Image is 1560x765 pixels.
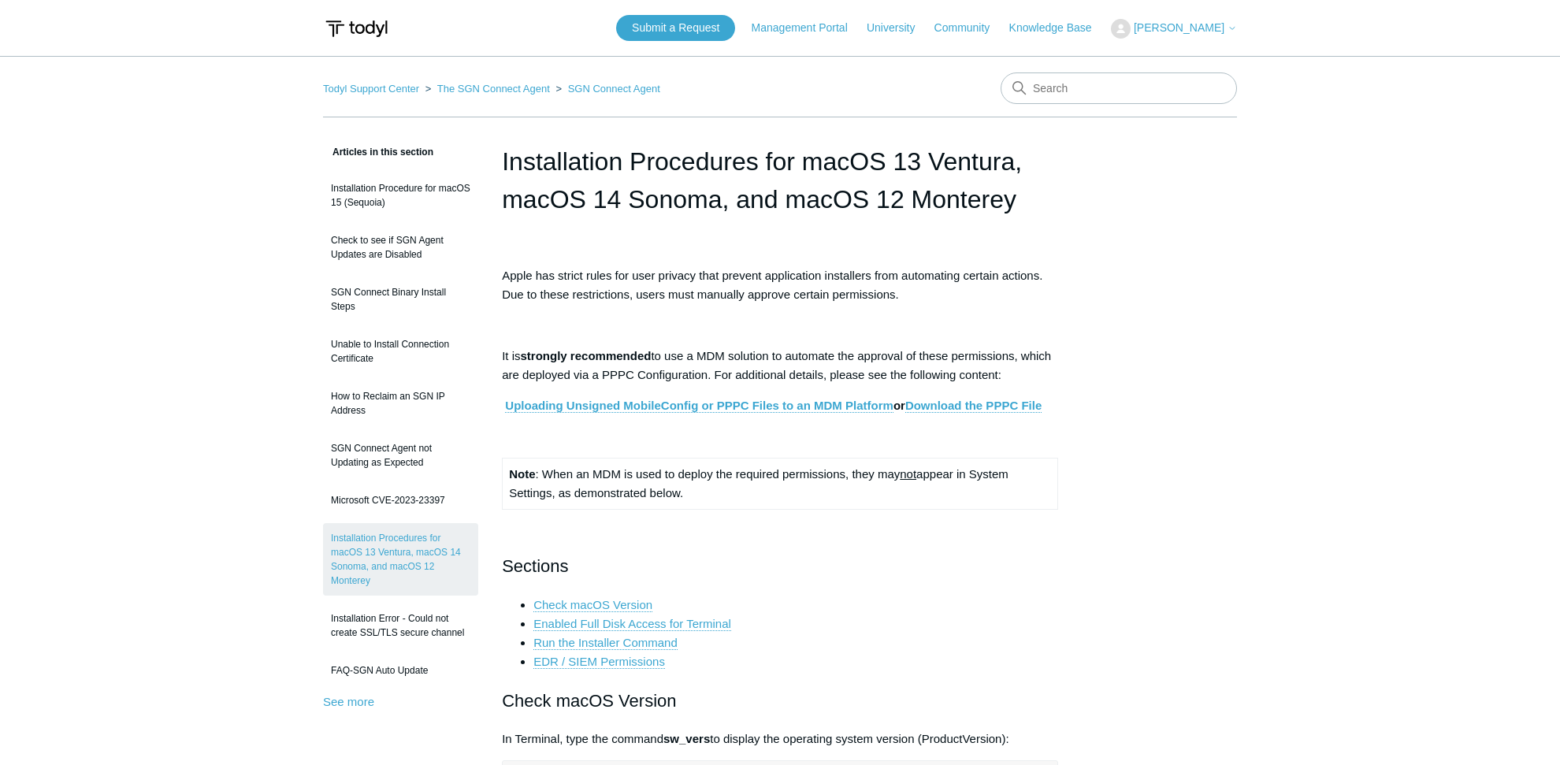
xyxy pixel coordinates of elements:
a: Microsoft CVE-2023-23397 [323,485,478,515]
a: Unable to Install Connection Certificate [323,329,478,373]
p: It is to use a MDM solution to automate the approval of these permissions, which are deployed via... [502,347,1058,384]
button: [PERSON_NAME] [1111,19,1237,39]
a: Enabled Full Disk Access for Terminal [533,617,731,631]
h1: Installation Procedures for macOS 13 Ventura, macOS 14 Sonoma, and macOS 12 Monterey [502,143,1058,218]
h2: Check macOS Version [502,687,1058,715]
strong: sw_vers [663,732,710,745]
a: EDR / SIEM Permissions [533,655,665,669]
a: Run the Installer Command [533,636,678,650]
a: Submit a Request [616,15,735,41]
img: Todyl Support Center Help Center home page [323,14,390,43]
input: Search [1001,72,1237,104]
li: The SGN Connect Agent [422,83,553,95]
a: University [867,20,930,36]
a: See more [323,695,374,708]
a: Community [934,20,1006,36]
strong: or [505,399,1042,413]
a: Check to see if SGN Agent Updates are Disabled [323,225,478,269]
li: Todyl Support Center [323,83,422,95]
h2: Sections [502,552,1058,580]
a: FAQ-SGN Auto Update [323,655,478,685]
a: Installation Error - Could not create SSL/TLS secure channel [323,603,478,648]
a: Check macOS Version [533,598,652,612]
td: : When an MDM is used to deploy the required permissions, they may appear in System Settings, as ... [503,459,1058,510]
a: SGN Connect Agent not Updating as Expected [323,433,478,477]
a: Installation Procedure for macOS 15 (Sequoia) [323,173,478,217]
p: In Terminal, type the command to display the operating system version (ProductVersion): [502,730,1058,748]
li: SGN Connect Agent [552,83,659,95]
span: Articles in this section [323,147,433,158]
a: Uploading Unsigned MobileConfig or PPPC Files to an MDM Platform [505,399,893,413]
p: Apple has strict rules for user privacy that prevent application installers from automating certa... [502,266,1058,304]
span: not [900,467,916,481]
a: Management Portal [752,20,864,36]
a: SGN Connect Binary Install Steps [323,277,478,321]
a: Installation Procedures for macOS 13 Ventura, macOS 14 Sonoma, and macOS 12 Monterey [323,523,478,596]
a: Download the PPPC File [905,399,1042,413]
span: [PERSON_NAME] [1134,21,1224,34]
a: SGN Connect Agent [568,83,660,95]
strong: Note [509,467,535,481]
a: The SGN Connect Agent [437,83,550,95]
a: How to Reclaim an SGN IP Address [323,381,478,425]
a: Todyl Support Center [323,83,419,95]
a: Knowledge Base [1009,20,1108,36]
strong: strongly recommended [521,349,652,362]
